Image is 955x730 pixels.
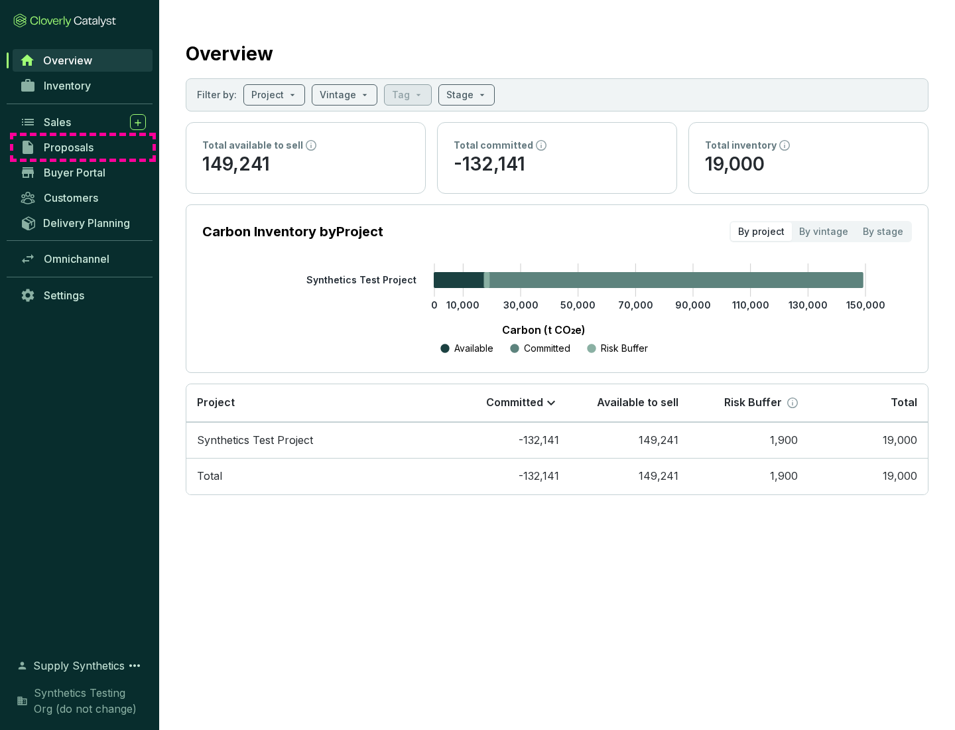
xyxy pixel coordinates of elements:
div: By project [731,222,792,241]
p: Carbon (t CO₂e) [222,322,865,338]
a: Inventory [13,74,153,97]
p: Risk Buffer [601,342,648,355]
div: By vintage [792,222,856,241]
tspan: 90,000 [675,299,711,311]
a: Settings [13,284,153,307]
a: Sales [13,111,153,133]
td: 149,241 [570,422,689,459]
p: Total available to sell [202,139,303,152]
th: Project [186,384,450,422]
tspan: Synthetics Test Project [306,274,416,285]
p: Available [454,342,493,355]
p: Total inventory [705,139,777,152]
tspan: 70,000 [618,299,653,311]
tspan: 130,000 [789,299,828,311]
h2: Overview [186,40,273,68]
span: Buyer Portal [44,166,105,179]
p: 149,241 [202,152,409,177]
tspan: 110,000 [732,299,769,311]
p: Filter by: [197,88,237,102]
tspan: 150,000 [846,299,885,311]
span: Settings [44,289,84,302]
p: Risk Buffer [724,396,782,410]
span: Delivery Planning [43,216,130,230]
p: 19,000 [705,152,912,177]
td: 149,241 [570,458,689,494]
tspan: 50,000 [560,299,596,311]
p: Tag [392,88,410,102]
td: 19,000 [808,458,928,494]
td: -132,141 [450,458,570,494]
span: Customers [44,191,98,204]
a: Overview [13,49,153,72]
span: Overview [43,54,92,67]
a: Delivery Planning [13,212,153,234]
td: 1,900 [689,422,808,459]
div: By stage [856,222,911,241]
span: Inventory [44,79,91,92]
p: Committed [486,396,543,410]
td: 19,000 [808,422,928,459]
td: -132,141 [450,422,570,459]
div: segmented control [730,221,912,242]
td: 1,900 [689,458,808,494]
span: Supply Synthetics [33,658,125,674]
tspan: 10,000 [446,299,479,311]
p: -132,141 [454,152,661,177]
a: Proposals [13,136,153,159]
p: Total committed [454,139,533,152]
span: Proposals [44,141,94,154]
th: Available to sell [570,384,689,422]
tspan: 30,000 [503,299,539,311]
p: Carbon Inventory by Project [202,222,383,241]
span: Synthetics Testing Org (do not change) [34,685,146,717]
p: Committed [524,342,570,355]
span: Omnichannel [44,252,109,265]
th: Total [808,384,928,422]
a: Omnichannel [13,248,153,270]
td: Synthetics Test Project [186,422,450,459]
tspan: 0 [431,299,438,311]
a: Buyer Portal [13,161,153,184]
span: Sales [44,115,71,129]
a: Customers [13,186,153,209]
td: Total [186,458,450,494]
